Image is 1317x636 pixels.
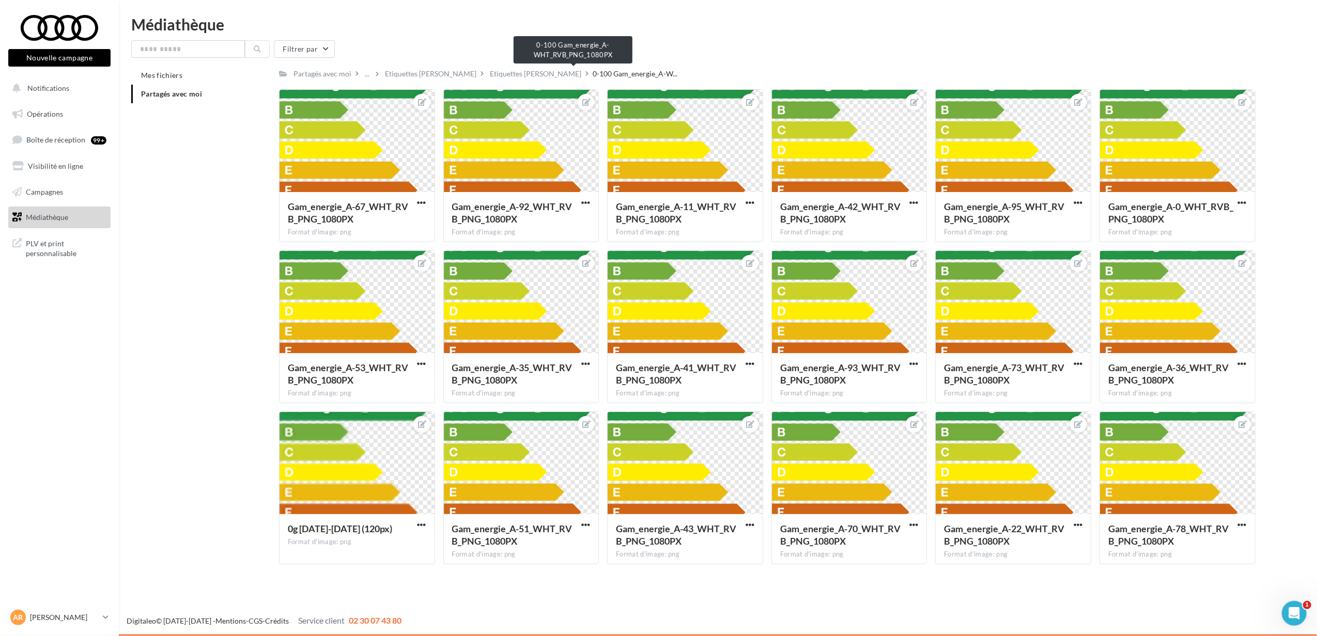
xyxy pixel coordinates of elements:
div: Format d'image: png [944,550,1082,559]
a: Crédits [265,616,289,625]
span: Service client [298,615,345,625]
span: 1 [1303,601,1311,609]
div: Format d'image: png [944,228,1082,237]
span: Gam_energie_A-73_WHT_RVB_PNG_1080PX [944,362,1064,386]
div: Format d'image: png [780,228,919,237]
span: 0-100 Gam_energie_A-W... [593,69,677,79]
span: Gam_energie_A-42_WHT_RVB_PNG_1080PX [780,201,901,225]
div: Format d'image: png [452,550,591,559]
span: Gam_energie_A-22_WHT_RVB_PNG_1080PX [944,523,1064,547]
p: [PERSON_NAME] [30,612,99,623]
div: Etiquettes [PERSON_NAME] [490,69,581,79]
span: 02 30 07 43 80 [349,615,401,625]
span: Boîte de réception [26,135,85,144]
iframe: Intercom live chat [1282,601,1307,626]
div: 99+ [91,136,106,145]
span: Opérations [27,109,63,118]
button: Notifications [6,77,109,99]
a: Opérations [6,103,113,125]
div: Format d'image: png [1108,389,1247,398]
span: Gam_energie_A-11_WHT_RVB_PNG_1080PX [616,201,736,225]
span: Gam_energie_A-70_WHT_RVB_PNG_1080PX [780,523,901,547]
div: Médiathèque [131,17,1305,32]
div: 0-100 Gam_energie_A-WHT_RVB_PNG_1080PX [514,36,632,63]
span: Notifications [27,84,69,92]
div: Format d'image: png [616,228,754,237]
span: Gam_energie_A-67_WHT_RVB_PNG_1080PX [288,201,408,225]
a: Médiathèque [6,206,113,228]
div: Format d'image: png [616,550,754,559]
span: Gam_energie_A-93_WHT_RVB_PNG_1080PX [780,362,901,386]
span: 0g 1080-1080 (120px) [288,523,392,534]
span: © [DATE]-[DATE] - - - [127,616,401,625]
span: PLV et print personnalisable [26,236,106,259]
span: Campagnes [26,187,63,196]
a: Mentions [215,616,246,625]
div: Format d'image: png [1108,550,1247,559]
span: Médiathèque [26,213,68,221]
span: Gam_energie_A-43_WHT_RVB_PNG_1080PX [616,523,736,547]
button: Nouvelle campagne [8,49,111,67]
div: Format d'image: png [616,389,754,398]
a: AR [PERSON_NAME] [8,608,111,627]
div: Format d'image: png [452,389,591,398]
div: Format d'image: png [288,228,426,237]
span: Gam_energie_A-35_WHT_RVB_PNG_1080PX [452,362,572,386]
div: Partagés avec moi [293,69,351,79]
div: Format d'image: png [288,389,426,398]
span: Visibilité en ligne [28,162,83,170]
span: Gam_energie_A-0_WHT_RVB_PNG_1080PX [1108,201,1233,225]
div: ... [363,67,371,81]
span: Gam_energie_A-51_WHT_RVB_PNG_1080PX [452,523,572,547]
div: Format d'image: png [780,550,919,559]
button: Filtrer par [274,40,335,58]
div: Format d'image: png [944,389,1082,398]
span: Gam_energie_A-41_WHT_RVB_PNG_1080PX [616,362,736,386]
span: Gam_energie_A-53_WHT_RVB_PNG_1080PX [288,362,408,386]
div: Format d'image: png [780,389,919,398]
div: Format d'image: png [1108,228,1247,237]
span: Partagés avec moi [141,89,202,98]
a: CGS [249,616,262,625]
span: AR [13,612,23,623]
a: PLV et print personnalisable [6,232,113,263]
div: Etiquettes [PERSON_NAME] [385,69,476,79]
a: Campagnes [6,181,113,203]
a: Visibilité en ligne [6,155,113,177]
span: Gam_energie_A-95_WHT_RVB_PNG_1080PX [944,201,1064,225]
span: Gam_energie_A-36_WHT_RVB_PNG_1080PX [1108,362,1229,386]
div: Format d'image: png [452,228,591,237]
a: Boîte de réception99+ [6,129,113,151]
span: Gam_energie_A-92_WHT_RVB_PNG_1080PX [452,201,572,225]
span: Mes fichiers [141,71,182,79]
div: Format d'image: png [288,537,426,547]
span: Gam_energie_A-78_WHT_RVB_PNG_1080PX [1108,523,1229,547]
a: Digitaleo [127,616,156,625]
